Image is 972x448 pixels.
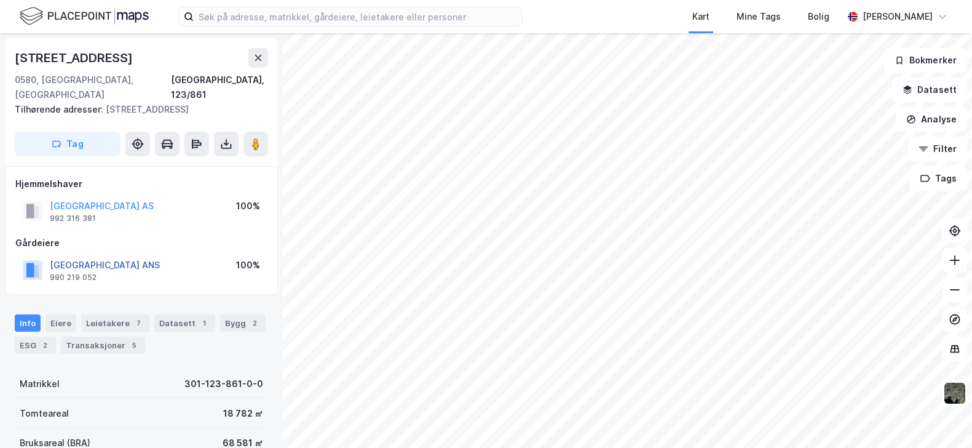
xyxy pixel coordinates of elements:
div: 992 316 381 [50,214,96,223]
div: 1 [198,317,210,329]
button: Tags [910,166,967,191]
div: Datasett [154,314,215,332]
img: 9k= [943,382,966,405]
div: Leietakere [81,314,149,332]
div: Mine Tags [737,9,781,24]
div: 7 [132,317,144,329]
div: 990 219 052 [50,273,97,282]
div: Tomteareal [20,406,69,421]
div: ESG [15,337,56,354]
input: Søk på adresse, matrikkel, gårdeiere, leietakere eller personer [194,7,522,26]
div: [GEOGRAPHIC_DATA], 123/861 [171,73,268,102]
div: Bolig [808,9,829,24]
div: 100% [236,199,260,214]
div: Transaksjoner [61,337,145,354]
div: Matrikkel [20,377,60,391]
div: 5 [128,339,140,351]
div: Bygg [220,314,266,332]
span: Tilhørende adresser: [15,104,106,114]
div: 2 [39,339,51,351]
img: logo.f888ab2527a4732fd821a326f86c7f29.svg [20,6,149,27]
button: Bokmerker [884,48,967,73]
div: 0580, [GEOGRAPHIC_DATA], [GEOGRAPHIC_DATA] [15,73,171,102]
div: Hjemmelshaver [15,177,267,191]
div: 100% [236,258,260,273]
div: [STREET_ADDRESS] [15,102,258,117]
button: Analyse [896,107,967,132]
button: Datasett [892,78,967,102]
button: Filter [908,137,967,161]
div: [STREET_ADDRESS] [15,48,135,68]
div: Kart [692,9,709,24]
div: Gårdeiere [15,236,267,250]
div: 18 782 ㎡ [223,406,263,421]
div: Info [15,314,41,332]
div: Eiere [45,314,76,332]
div: 2 [248,317,261,329]
button: Tag [15,132,121,156]
div: 301-123-861-0-0 [184,377,263,391]
iframe: Chat Widget [911,389,972,448]
div: [PERSON_NAME] [863,9,933,24]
